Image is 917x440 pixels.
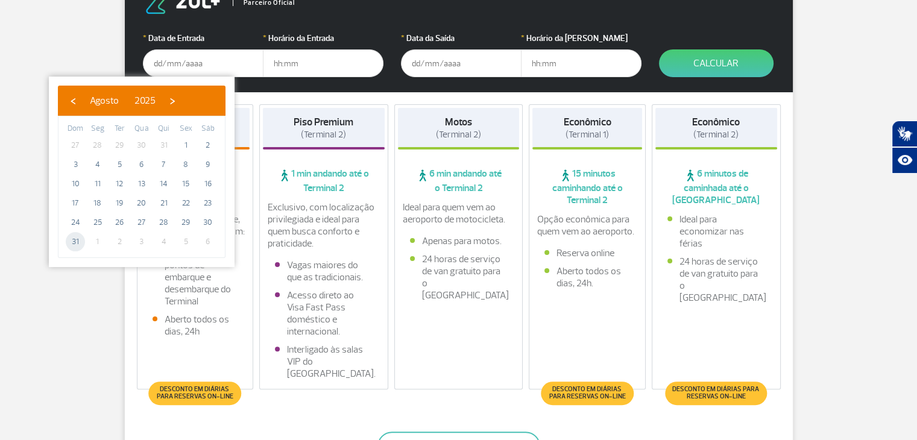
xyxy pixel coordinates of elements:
[153,313,238,338] li: Aberto todos os dias, 24h
[131,122,153,136] th: weekday
[66,193,85,213] span: 17
[143,32,263,45] label: Data de Entrada
[445,116,472,128] strong: Motos
[110,213,129,232] span: 26
[176,213,195,232] span: 29
[87,122,109,136] th: weekday
[198,193,218,213] span: 23
[566,129,609,140] span: (Terminal 1)
[532,168,642,206] span: 15 minutos caminhando até o Terminal 2
[88,193,107,213] span: 18
[132,174,151,193] span: 13
[64,92,82,110] button: ‹
[163,92,181,110] button: ›
[153,122,175,136] th: weekday
[110,193,129,213] span: 19
[198,232,218,251] span: 6
[198,155,218,174] span: 9
[892,121,917,174] div: Plugin de acessibilidade da Hand Talk.
[90,95,119,107] span: Agosto
[401,49,522,77] input: dd/mm/aaaa
[198,174,218,193] span: 16
[275,259,373,283] li: Vagas maiores do que as tradicionais.
[88,136,107,155] span: 28
[132,155,151,174] span: 6
[64,93,181,105] bs-datepicker-navigation-view: ​ ​ ​
[154,174,174,193] span: 14
[109,122,131,136] th: weekday
[401,32,522,45] label: Data da Saída
[132,193,151,213] span: 20
[197,122,219,136] th: weekday
[66,155,85,174] span: 3
[655,168,777,206] span: 6 minutos de caminhada até o [GEOGRAPHIC_DATA]
[88,213,107,232] span: 25
[892,121,917,147] button: Abrir tradutor de língua de sinais.
[132,213,151,232] span: 27
[198,213,218,232] span: 30
[154,193,174,213] span: 21
[66,232,85,251] span: 31
[671,386,761,400] span: Desconto em diárias para reservas on-line
[154,213,174,232] span: 28
[275,344,373,380] li: Interligado às salas VIP do [GEOGRAPHIC_DATA].
[110,136,129,155] span: 29
[547,386,627,400] span: Desconto em diárias para reservas on-line
[175,122,197,136] th: weekday
[143,49,263,77] input: dd/mm/aaaa
[544,265,630,289] li: Aberto todos os dias, 24h.
[110,155,129,174] span: 5
[263,49,383,77] input: hh:mm
[692,116,740,128] strong: Econômico
[154,232,174,251] span: 4
[198,136,218,155] span: 2
[88,174,107,193] span: 11
[134,95,156,107] span: 2025
[176,155,195,174] span: 8
[176,193,195,213] span: 22
[263,32,383,45] label: Horário da Entrada
[132,136,151,155] span: 30
[82,92,127,110] button: Agosto
[49,77,235,267] bs-datepicker-container: calendar
[176,136,195,155] span: 1
[66,174,85,193] span: 10
[398,168,520,194] span: 6 min andando até o Terminal 2
[275,289,373,338] li: Acesso direto ao Visa Fast Pass doméstico e internacional.
[564,116,611,128] strong: Econômico
[659,49,774,77] button: Calcular
[892,147,917,174] button: Abrir recursos assistivos.
[263,168,385,194] span: 1 min andando até o Terminal 2
[153,247,238,307] li: Fácil acesso aos pontos de embarque e desembarque do Terminal
[66,213,85,232] span: 24
[66,136,85,155] span: 27
[667,256,765,304] li: 24 horas de serviço de van gratuito para o [GEOGRAPHIC_DATA]
[301,129,346,140] span: (Terminal 2)
[268,201,380,250] p: Exclusivo, com localização privilegiada e ideal para quem busca conforto e praticidade.
[65,122,87,136] th: weekday
[154,136,174,155] span: 31
[110,232,129,251] span: 2
[410,253,508,301] li: 24 horas de serviço de van gratuito para o [GEOGRAPHIC_DATA]
[521,49,641,77] input: hh:mm
[693,129,739,140] span: (Terminal 2)
[544,247,630,259] li: Reserva online
[88,232,107,251] span: 1
[110,174,129,193] span: 12
[176,232,195,251] span: 5
[154,155,174,174] span: 7
[176,174,195,193] span: 15
[537,213,637,237] p: Opção econômica para quem vem ao aeroporto.
[132,232,151,251] span: 3
[403,201,515,225] p: Ideal para quem vem ao aeroporto de motocicleta.
[294,116,353,128] strong: Piso Premium
[667,213,765,250] li: Ideal para economizar nas férias
[127,92,163,110] button: 2025
[155,386,235,400] span: Desconto em diárias para reservas on-line
[88,155,107,174] span: 4
[436,129,481,140] span: (Terminal 2)
[521,32,641,45] label: Horário da [PERSON_NAME]
[410,235,508,247] li: Apenas para motos.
